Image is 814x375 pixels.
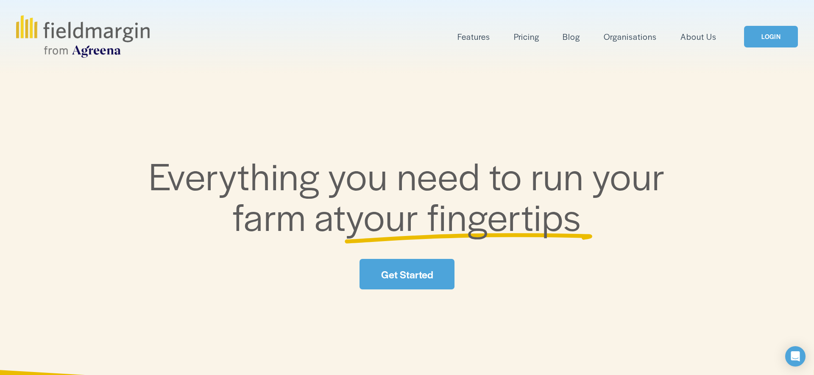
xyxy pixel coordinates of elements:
img: fieldmargin.com [16,15,149,58]
a: Blog [563,30,580,44]
a: LOGIN [744,26,797,47]
a: Get Started [360,259,454,289]
a: Organisations [604,30,657,44]
a: About Us [680,30,716,44]
div: Open Intercom Messenger [785,346,806,367]
span: Features [457,31,490,43]
a: Pricing [514,30,539,44]
span: Everything you need to run your farm at [149,148,674,242]
span: your fingertips [346,189,581,242]
a: folder dropdown [457,30,490,44]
